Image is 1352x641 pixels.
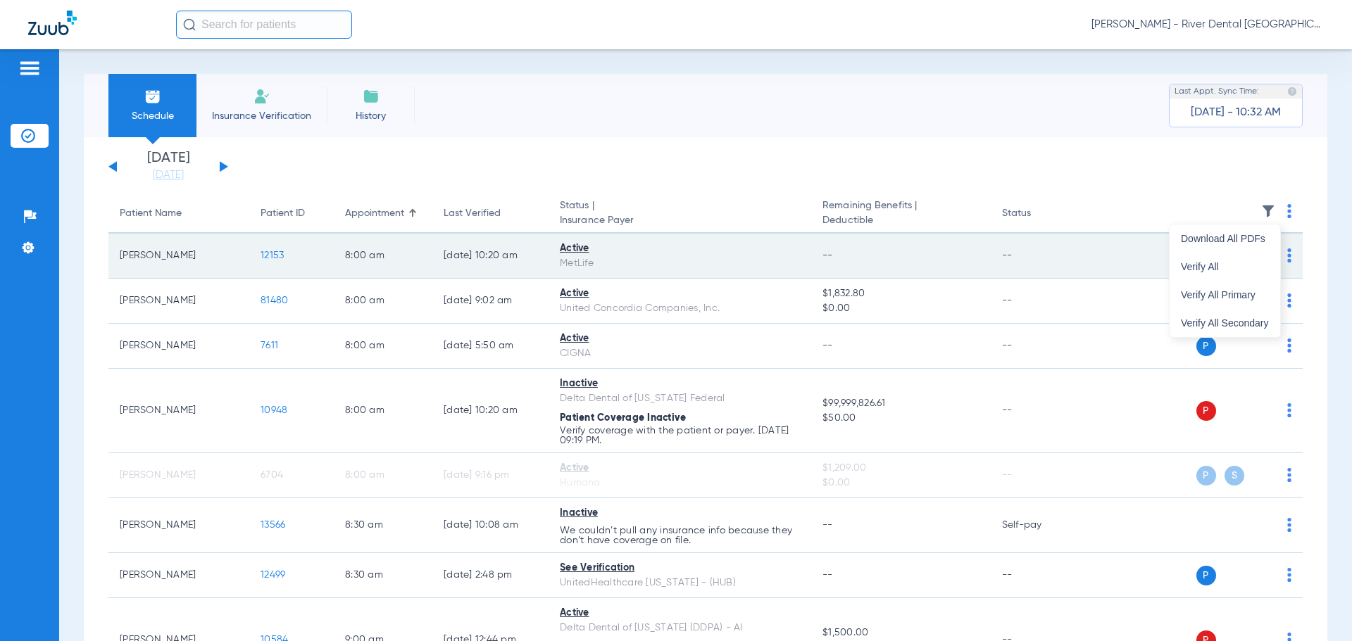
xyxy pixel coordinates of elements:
[1181,262,1269,272] span: Verify All
[1181,234,1269,243] span: Download All PDFs
[1282,573,1352,641] iframe: Chat Widget
[1181,318,1269,328] span: Verify All Secondary
[1181,290,1269,300] span: Verify All Primary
